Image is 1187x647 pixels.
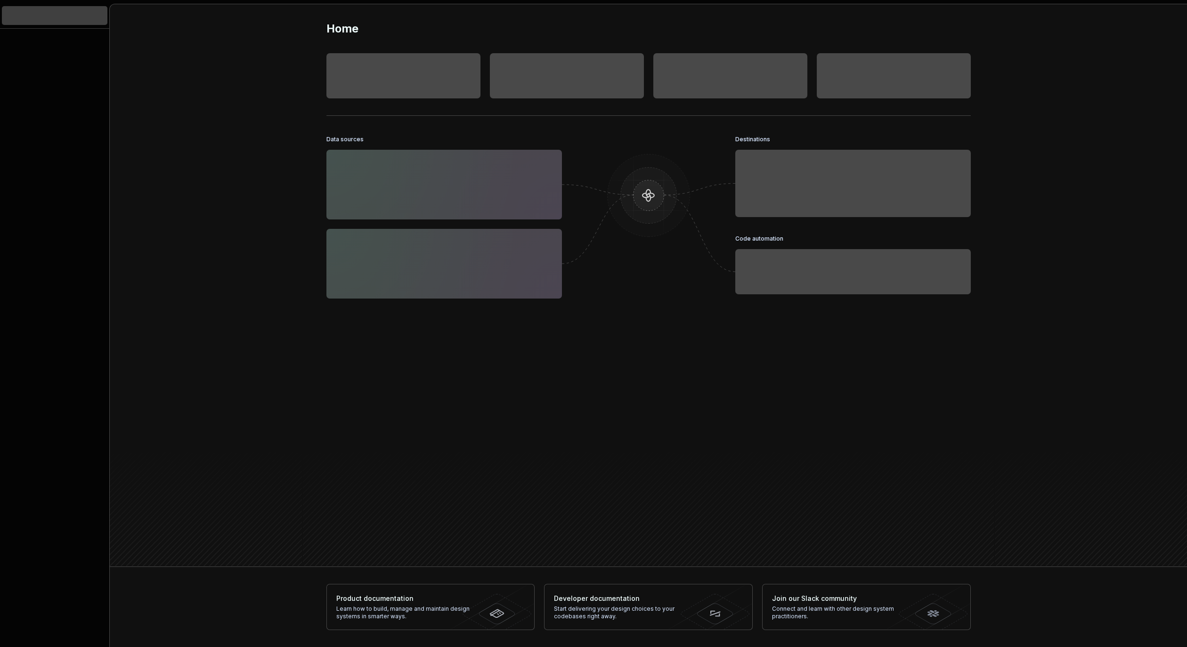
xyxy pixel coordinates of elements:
[735,133,770,146] div: Destinations
[326,21,358,36] h2: Home
[772,594,909,603] div: Join our Slack community
[554,594,691,603] div: Developer documentation
[326,133,364,146] div: Data sources
[326,584,535,630] a: Product documentationLearn how to build, manage and maintain design systems in smarter ways.
[735,232,783,245] div: Code automation
[544,584,753,630] a: Developer documentationStart delivering your design choices to your codebases right away.
[762,584,971,630] a: Join our Slack communityConnect and learn with other design system practitioners.
[554,605,691,620] div: Start delivering your design choices to your codebases right away.
[772,605,909,620] div: Connect and learn with other design system practitioners.
[336,594,473,603] div: Product documentation
[336,605,473,620] div: Learn how to build, manage and maintain design systems in smarter ways.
